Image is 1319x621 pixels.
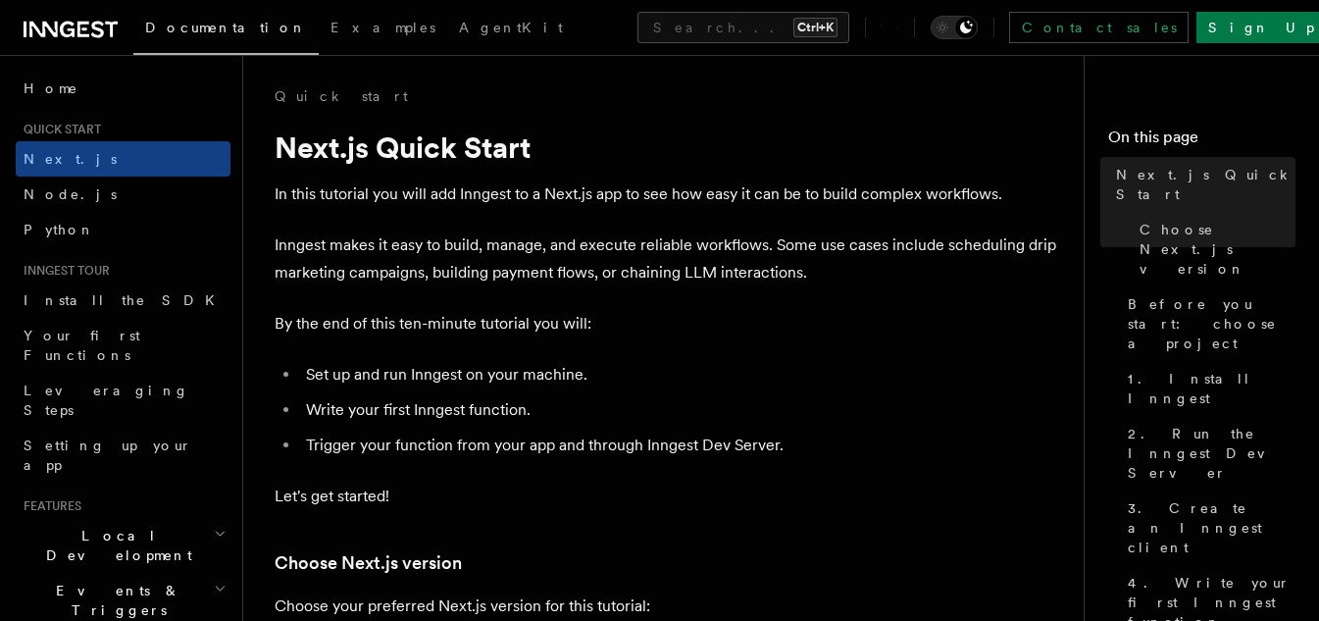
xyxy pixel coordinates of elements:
p: By the end of this ten-minute tutorial you will: [275,310,1059,337]
a: Choose Next.js version [275,549,462,577]
span: Node.js [24,186,117,202]
p: Let's get started! [275,483,1059,510]
span: AgentKit [459,20,563,35]
span: 3. Create an Inngest client [1128,498,1295,557]
p: Inngest makes it easy to build, manage, and execute reliable workflows. Some use cases include sc... [275,232,1059,286]
h4: On this page [1108,126,1295,157]
a: Examples [319,6,447,53]
span: Documentation [145,20,307,35]
span: Setting up your app [24,438,192,473]
p: In this tutorial you will add Inngest to a Next.js app to see how easy it can be to build complex... [275,181,1059,208]
a: Your first Functions [16,318,230,373]
a: AgentKit [447,6,575,53]
span: Next.js [24,151,117,167]
span: Home [24,78,78,98]
a: Next.js [16,141,230,177]
a: Quick start [275,86,408,106]
li: Trigger your function from your app and through Inngest Dev Server. [300,432,1059,459]
span: 2. Run the Inngest Dev Server [1128,424,1295,483]
span: Choose Next.js version [1140,220,1295,279]
a: Leveraging Steps [16,373,230,428]
p: Choose your preferred Next.js version for this tutorial: [275,593,1059,620]
span: Events & Triggers [16,581,214,620]
span: 1. Install Inngest [1128,369,1295,408]
a: Node.js [16,177,230,212]
span: Inngest tour [16,263,110,279]
span: Next.js Quick Start [1116,165,1295,204]
span: Leveraging Steps [24,383,189,418]
span: Examples [330,20,435,35]
a: 2. Run the Inngest Dev Server [1120,416,1295,491]
a: Home [16,71,230,106]
a: Before you start: choose a project [1120,286,1295,361]
button: Search...Ctrl+K [637,12,849,43]
span: Install the SDK [24,292,227,308]
span: Local Development [16,526,214,565]
a: Install the SDK [16,283,230,318]
button: Local Development [16,518,230,573]
span: Before you start: choose a project [1128,294,1295,353]
a: 3. Create an Inngest client [1120,491,1295,565]
a: 1. Install Inngest [1120,361,1295,416]
span: Features [16,498,81,514]
a: Choose Next.js version [1132,212,1295,286]
span: Quick start [16,122,101,137]
li: Set up and run Inngest on your machine. [300,361,1059,388]
span: Python [24,222,95,237]
span: Your first Functions [24,328,140,363]
a: Contact sales [1009,12,1189,43]
button: Toggle dark mode [931,16,978,39]
a: Setting up your app [16,428,230,483]
a: Next.js Quick Start [1108,157,1295,212]
a: Python [16,212,230,247]
kbd: Ctrl+K [793,18,837,37]
a: Documentation [133,6,319,55]
h1: Next.js Quick Start [275,129,1059,165]
li: Write your first Inngest function. [300,396,1059,424]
